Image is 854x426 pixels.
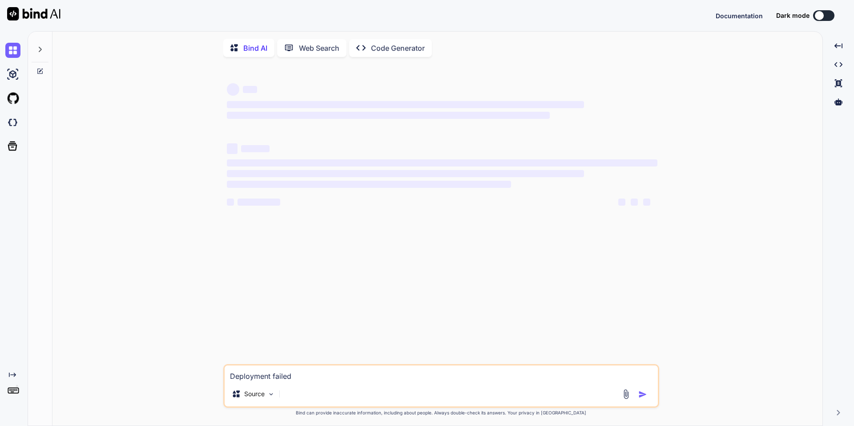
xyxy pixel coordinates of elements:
span: ‌ [227,170,584,177]
p: Source [244,389,265,398]
span: ‌ [227,181,511,188]
p: Web Search [299,43,339,53]
img: Bind AI [7,7,60,20]
button: Documentation [716,11,763,20]
img: githubLight [5,91,20,106]
p: Bind can provide inaccurate information, including about people. Always double-check its answers.... [223,410,659,416]
img: Pick Models [267,390,275,398]
img: chat [5,43,20,58]
span: ‌ [238,199,280,206]
span: ‌ [227,199,234,206]
span: ‌ [643,199,650,206]
span: ‌ [227,143,238,154]
img: ai-studio [5,67,20,82]
textarea: Deployment failed [225,365,658,381]
span: ‌ [618,199,625,206]
span: ‌ [227,83,239,96]
img: icon [638,390,647,399]
img: attachment [621,389,631,399]
span: ‌ [241,145,270,152]
span: Dark mode [776,11,810,20]
span: ‌ [227,112,550,119]
span: Documentation [716,12,763,20]
img: darkCloudIdeIcon [5,115,20,130]
span: ‌ [243,86,257,93]
p: Code Generator [371,43,425,53]
p: Bind AI [243,43,267,53]
span: ‌ [631,199,638,206]
span: ‌ [227,101,584,108]
span: ‌ [227,159,657,166]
